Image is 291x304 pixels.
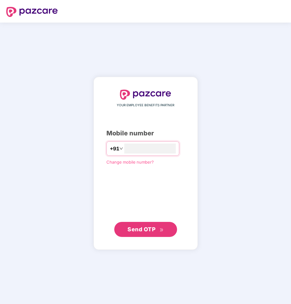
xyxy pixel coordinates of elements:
[114,222,177,237] button: Send OTPdouble-right
[6,7,58,17] img: logo
[119,147,123,150] span: down
[120,90,171,100] img: logo
[106,128,185,138] div: Mobile number
[159,228,164,232] span: double-right
[110,145,119,153] span: +91
[106,160,154,165] a: Change mobile number?
[127,226,155,233] span: Send OTP
[117,103,174,108] span: YOUR EMPLOYEE BENEFITS PARTNER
